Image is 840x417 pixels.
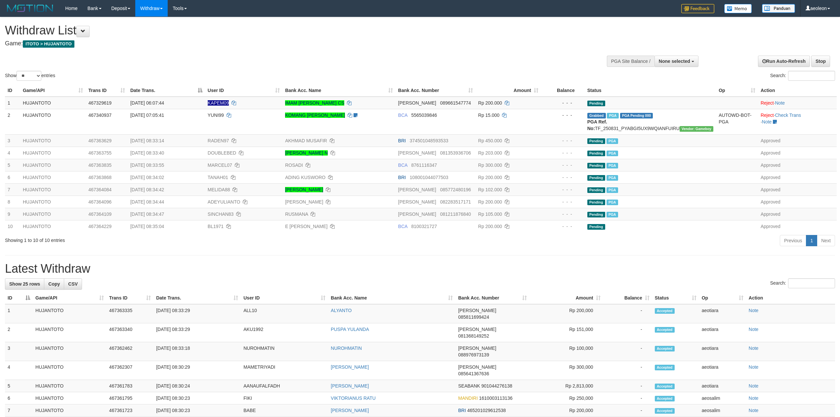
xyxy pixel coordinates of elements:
[208,175,228,180] span: TANAH01
[331,327,369,332] a: PUSPA YULANDA
[20,134,86,147] td: HUJANTOTO
[529,380,603,392] td: Rp 2,813,000
[130,162,164,168] span: [DATE] 08:33:55
[455,292,529,304] th: Bank Acc. Number: activate to sort column ascending
[482,383,512,389] span: Copy 901044276138 to clipboard
[607,163,618,168] span: Marked by aeosalim
[130,187,164,192] span: [DATE] 08:34:42
[9,281,40,287] span: Show 25 rows
[544,199,582,205] div: - - -
[130,199,164,205] span: [DATE] 08:34:44
[699,342,746,361] td: aeotiara
[5,159,20,171] td: 5
[33,323,106,342] td: HUJANTOTO
[20,84,86,97] th: Game/API: activate to sort column ascending
[587,224,605,230] span: Pending
[20,208,86,220] td: HUJANTOTO
[208,150,236,156] span: DOUBLEBED
[811,56,830,67] a: Stop
[587,138,605,144] span: Pending
[607,212,618,217] span: Marked by aeoriko
[607,187,618,193] span: Marked by aeoriko
[458,314,489,320] span: Copy 085811699424 to clipboard
[716,109,758,134] td: AUTOWD-BOT-PGA
[285,224,327,229] a: E [PERSON_NAME]
[130,138,164,143] span: [DATE] 08:33:14
[603,392,652,404] td: -
[5,380,33,392] td: 5
[20,196,86,208] td: HUJANTOTO
[655,346,675,351] span: Accepted
[153,323,241,342] td: [DATE] 08:33:29
[699,304,746,323] td: aeotiara
[208,187,230,192] span: MELIDA88
[458,408,466,413] span: BRI
[529,304,603,323] td: Rp 200,000
[5,71,55,81] label: Show entries
[153,404,241,417] td: [DATE] 08:30:23
[587,187,605,193] span: Pending
[285,150,328,156] a: [PERSON_NAME] N
[20,159,86,171] td: HUJANTOTO
[33,342,106,361] td: HUJANTOTO
[467,408,506,413] span: Copy 465201029612538 to clipboard
[655,327,675,333] span: Accepted
[331,408,369,413] a: [PERSON_NAME]
[20,183,86,196] td: HUJANTOTO
[758,147,837,159] td: Approved
[817,235,835,246] a: Next
[88,211,111,217] span: 467364109
[5,3,55,13] img: MOTION_logo.png
[5,134,20,147] td: 3
[410,138,448,143] span: Copy 374501048593533 to clipboard
[544,186,582,193] div: - - -
[285,162,303,168] a: ROSADI
[241,323,328,342] td: AKU1992
[44,278,64,290] a: Copy
[153,392,241,404] td: [DATE] 08:30:23
[478,211,502,217] span: Rp 105.000
[478,162,502,168] span: Rp 300.000
[458,327,496,332] span: [PERSON_NAME]
[585,84,716,97] th: Status
[544,223,582,230] div: - - -
[749,308,759,313] a: Note
[458,383,480,389] span: SEABANK
[529,361,603,380] td: Rp 300,000
[478,199,502,205] span: Rp 200.000
[5,323,33,342] td: 2
[64,278,82,290] a: CSV
[749,346,759,351] a: Note
[410,175,448,180] span: Copy 108001044077503 to clipboard
[5,147,20,159] td: 4
[587,212,605,217] span: Pending
[33,304,106,323] td: HUJANTOTO
[587,119,607,131] b: PGA Ref. No:
[106,392,153,404] td: 467361795
[20,220,86,232] td: HUJANTOTO
[5,220,20,232] td: 10
[5,40,553,47] h4: Game:
[544,112,582,118] div: - - -
[88,175,111,180] span: 467363868
[241,404,328,417] td: BABE
[761,113,774,118] a: Reject
[23,40,74,48] span: ITOTO > HUJANTOTO
[106,292,153,304] th: Trans ID: activate to sort column ascending
[106,304,153,323] td: 467363335
[607,175,618,181] span: Marked by aeosalim
[775,100,785,106] a: Note
[749,408,759,413] a: Note
[130,175,164,180] span: [DATE] 08:34:02
[5,109,20,134] td: 2
[5,208,20,220] td: 9
[478,138,502,143] span: Rp 450.000
[208,224,224,229] span: BL1971
[544,211,582,217] div: - - -
[699,404,746,417] td: aeosalim
[331,308,352,313] a: ALYANTO
[770,278,835,288] label: Search:
[587,101,605,106] span: Pending
[398,138,406,143] span: BRI
[241,392,328,404] td: FIKI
